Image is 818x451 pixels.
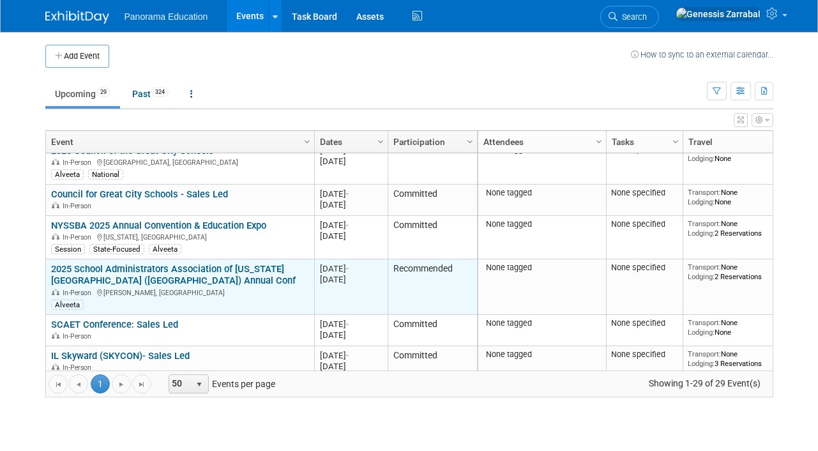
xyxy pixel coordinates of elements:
span: - [346,351,349,360]
div: [US_STATE], [GEOGRAPHIC_DATA] [51,231,308,242]
span: In-Person [63,363,95,372]
span: Column Settings [302,137,312,147]
img: In-Person Event [52,233,59,240]
div: [DATE] [320,330,382,340]
div: Alveeta [51,300,84,310]
div: [PERSON_NAME], [GEOGRAPHIC_DATA] [51,287,308,298]
td: Recommended [388,141,477,185]
span: Transport: [688,349,721,358]
div: None tagged [483,188,601,198]
a: Dates [320,131,379,153]
div: [DATE] [320,274,382,285]
div: None tagged [483,349,601,360]
div: [DATE] [320,319,382,330]
div: None specified [611,188,678,198]
span: Transport: [688,219,721,228]
a: 2025 Council of the Great City Schools [51,145,214,157]
span: 50 [169,375,191,393]
a: How to sync to an external calendar... [631,50,773,59]
a: IL Skyward (SKYCON)- Sales Led [51,350,190,362]
img: In-Person Event [52,202,59,208]
span: 324 [151,88,169,97]
td: Committed [388,346,477,378]
a: Column Settings [669,131,683,150]
a: 2025 School Administrators Association of [US_STATE][GEOGRAPHIC_DATA] ([GEOGRAPHIC_DATA]) Annual ... [51,263,296,287]
a: Column Settings [463,131,477,150]
a: Past324 [123,82,178,106]
div: [DATE] [320,220,382,231]
a: Go to the last page [132,374,151,394]
div: National [88,169,123,180]
span: Transport: [688,188,721,197]
a: Go to the next page [112,374,131,394]
img: ExhibitDay [45,11,109,24]
div: None tagged [483,219,601,229]
a: Go to the first page [49,374,68,394]
span: In-Person [63,158,95,167]
span: Search [617,12,647,22]
div: State-Focused [89,244,144,254]
img: In-Person Event [52,332,59,339]
span: Column Settings [670,137,681,147]
div: None specified [611,263,678,273]
span: - [346,220,349,230]
img: In-Person Event [52,289,59,295]
div: [DATE] [320,199,382,210]
span: - [346,189,349,199]
span: Go to the previous page [73,379,84,390]
a: SCAET Conference: Sales Led [51,319,178,330]
a: Council for Great City Schools - Sales Led [51,188,228,200]
div: Alveeta [149,244,181,254]
span: 1 [91,374,110,394]
span: Column Settings [594,137,604,147]
img: In-Person Event [52,158,59,165]
span: Transport: [688,318,721,327]
img: In-Person Event [52,363,59,370]
div: [DATE] [320,231,382,241]
a: Participation [393,131,469,153]
span: In-Person [63,289,95,297]
span: Panorama Education [125,11,208,22]
div: [DATE] [320,156,382,167]
span: In-Person [63,202,95,210]
span: Lodging: [688,197,715,206]
span: Lodging: [688,229,715,238]
span: select [194,379,204,390]
span: Lodging: [688,154,715,163]
span: Lodging: [688,328,715,337]
div: [GEOGRAPHIC_DATA], [GEOGRAPHIC_DATA] [51,157,308,167]
span: Lodging: [688,359,715,368]
td: Committed [388,185,477,216]
a: Search [600,6,659,28]
button: Add Event [45,45,109,68]
div: Alveeta [51,169,84,180]
div: None None [688,144,780,163]
span: Showing 1-29 of 29 Event(s) [637,374,772,392]
span: Go to the next page [116,379,126,390]
div: [DATE] [320,350,382,361]
div: None tagged [483,263,601,273]
span: - [346,146,349,155]
a: Event [51,131,306,153]
div: None 2 Reservations [688,219,780,238]
span: 29 [96,88,110,97]
span: Lodging: [688,272,715,281]
a: Travel [688,131,776,153]
span: - [346,319,349,329]
div: [DATE] [320,188,382,199]
span: In-Person [63,233,95,241]
span: Events per page [152,374,288,394]
a: Go to the previous page [69,374,88,394]
div: None None [688,318,780,337]
img: Genessis Zarrabal [676,7,761,21]
span: Column Settings [375,137,386,147]
span: Column Settings [465,137,475,147]
div: None specified [611,318,678,328]
div: [DATE] [320,263,382,274]
a: Upcoming29 [45,82,120,106]
div: None specified [611,219,678,229]
a: NYSSBA 2025 Annual Convention & Education Expo [51,220,266,231]
div: None 3 Reservations [688,349,780,368]
div: None None [688,188,780,206]
a: Column Settings [771,131,785,150]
